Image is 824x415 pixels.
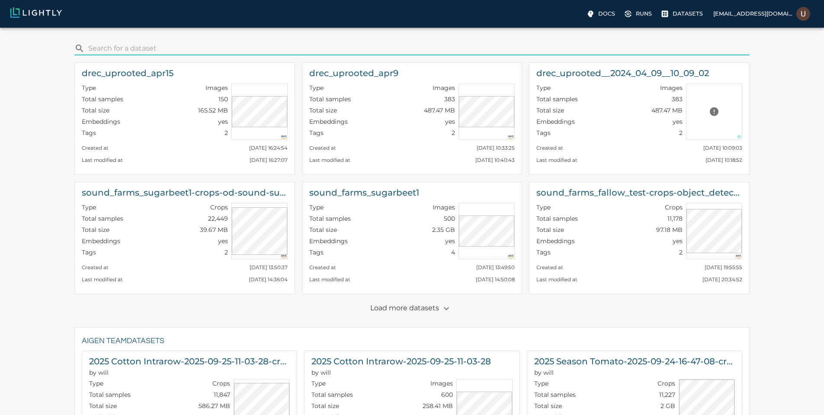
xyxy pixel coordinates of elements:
[311,354,491,368] h6: 2025 Cotton Intrarow-2025-09-25-11-03-28
[702,277,742,283] small: [DATE] 20:34:52
[534,369,554,376] span: will (Aigen)
[311,390,353,399] p: Total samples
[218,95,228,103] p: 150
[82,335,742,348] h6: Aigen team Datasets
[710,4,814,23] label: [EMAIL_ADDRESS][DOMAIN_NAME]Usman Khan
[667,214,683,223] p: 11,178
[713,10,793,18] p: [EMAIL_ADDRESS][DOMAIN_NAME]
[82,186,288,199] h6: sound_farms_sugarbeet1-crops-od-sound-sugarbeet
[703,145,742,151] small: [DATE] 10:09:03
[82,117,120,126] p: Embeddings
[445,117,455,126] p: yes
[82,145,109,151] small: Created at
[89,402,117,410] p: Total size
[451,248,455,257] p: 4
[673,10,703,18] p: Datasets
[309,117,348,126] p: Embeddings
[302,182,523,294] a: sound_farms_sugarbeet1TypeImagesTotal samples500Total size2.35 GBEmbeddingsyesTags4Created at[DAT...
[198,106,228,115] p: 165.52 MB
[536,203,551,212] p: Type
[529,62,750,175] a: drec_uprooted__2024_04_09__10_09_02TypeImagesTotal samples383Total size487.47 MBEmbeddingsyesTags...
[224,129,228,137] p: 2
[665,203,683,212] p: Crops
[309,66,398,80] h6: drec_uprooted_apr9
[309,277,350,283] small: Last modified at
[536,106,564,115] p: Total size
[74,182,295,294] a: sound_farms_sugarbeet1-crops-od-sound-sugarbeetTypeCropsTotal samples22,449Total size39.67 MBEmbe...
[536,214,578,223] p: Total samples
[309,157,350,163] small: Last modified at
[430,379,453,388] p: Images
[89,369,109,376] span: will (Aigen)
[441,390,453,399] p: 600
[536,145,563,151] small: Created at
[660,84,683,92] p: Images
[309,237,348,245] p: Embeddings
[309,248,324,257] p: Tags
[536,129,551,137] p: Tags
[433,84,455,92] p: Images
[309,84,324,92] p: Type
[309,186,419,199] h6: sound_farms_sugarbeet1
[433,203,455,212] p: Images
[534,354,735,368] h6: 2025 Season Tomato-2025-09-24-16-47-08-crops-beethoven
[536,84,551,92] p: Type
[444,214,455,223] p: 500
[309,214,351,223] p: Total samples
[82,157,123,163] small: Last modified at
[475,157,515,163] small: [DATE] 10:40:43
[656,225,683,234] p: 97.18 MB
[309,225,337,234] p: Total size
[659,390,675,399] p: 11,227
[622,7,655,21] a: Runs
[309,203,324,212] p: Type
[218,117,228,126] p: yes
[536,264,563,270] small: Created at
[82,66,173,80] h6: drec_uprooted_apr15
[432,225,455,234] p: 2.35 GB
[370,301,454,316] p: Load more datasets
[88,42,746,55] input: search
[679,129,683,137] p: 2
[212,379,230,388] p: Crops
[214,390,230,399] p: 11,847
[679,248,683,257] p: 2
[82,248,96,257] p: Tags
[210,203,228,212] p: Crops
[208,214,228,223] p: 22,449
[673,237,683,245] p: yes
[477,145,515,151] small: [DATE] 10:33:25
[476,277,515,283] small: [DATE] 14:50:08
[536,117,575,126] p: Embeddings
[534,379,548,388] p: Type
[705,157,742,163] small: [DATE] 10:18:52
[224,248,228,257] p: 2
[673,117,683,126] p: yes
[82,264,109,270] small: Created at
[82,225,109,234] p: Total size
[82,214,123,223] p: Total samples
[657,379,675,388] p: Crops
[423,402,453,410] p: 258.41 MB
[529,182,750,294] a: sound_farms_fallow_test-crops-object_detection_sound_farmsTypeCropsTotal samples11,178Total size9...
[309,264,336,270] small: Created at
[536,66,709,80] h6: drec_uprooted__2024_04_09__10_09_02
[309,145,336,151] small: Created at
[82,95,123,103] p: Total samples
[659,7,706,21] label: Datasets
[636,10,652,18] p: Runs
[199,402,230,410] p: 586.27 MB
[424,106,455,115] p: 487.47 MB
[82,203,96,212] p: Type
[89,379,103,388] p: Type
[651,106,683,115] p: 487.47 MB
[82,84,96,92] p: Type
[796,7,810,21] img: Usman Khan
[309,95,351,103] p: Total samples
[536,248,551,257] p: Tags
[200,225,228,234] p: 39.67 MB
[309,106,337,115] p: Total size
[536,186,742,199] h6: sound_farms_fallow_test-crops-object_detection_sound_farms
[584,7,619,21] a: Docs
